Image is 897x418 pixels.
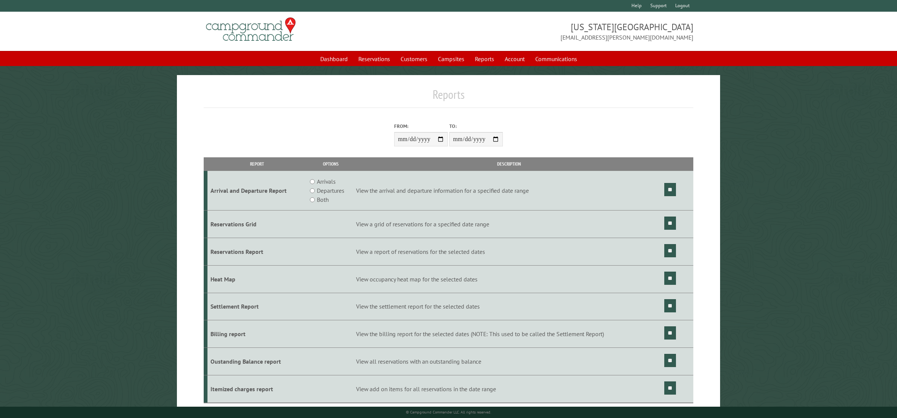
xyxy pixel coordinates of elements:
[355,375,663,403] td: View add on items for all reservations in the date range
[207,320,307,348] td: Billing report
[204,87,693,108] h1: Reports
[207,211,307,238] td: Reservations Grid
[470,52,499,66] a: Reports
[307,157,355,171] th: Options
[316,52,352,66] a: Dashboard
[207,238,307,265] td: Reservations Report
[355,238,663,265] td: View a report of reservations for the selected dates
[207,293,307,320] td: Settlement Report
[207,348,307,375] td: Oustanding Balance report
[394,123,448,130] label: From:
[355,348,663,375] td: View all reservations with an outstanding balance
[354,52,395,66] a: Reservations
[317,186,344,195] label: Departures
[433,52,469,66] a: Campsites
[355,211,663,238] td: View a grid of reservations for a specified date range
[500,52,529,66] a: Account
[406,410,491,415] small: © Campground Commander LLC. All rights reserved.
[355,157,663,171] th: Description
[355,171,663,211] td: View the arrival and departure information for a specified date range
[317,195,329,204] label: Both
[207,375,307,403] td: Itemized charges report
[207,171,307,211] td: Arrival and Departure Report
[355,265,663,293] td: View occupancy heat map for the selected dates
[449,123,503,130] label: To:
[531,52,582,66] a: Communications
[355,293,663,320] td: View the settlement report for the selected dates
[355,320,663,348] td: View the billing report for the selected dates (NOTE: This used to be called the Settlement Report)
[204,15,298,44] img: Campground Commander
[207,265,307,293] td: Heat Map
[207,157,307,171] th: Report
[448,21,693,42] span: [US_STATE][GEOGRAPHIC_DATA] [EMAIL_ADDRESS][PERSON_NAME][DOMAIN_NAME]
[396,52,432,66] a: Customers
[317,177,336,186] label: Arrivals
